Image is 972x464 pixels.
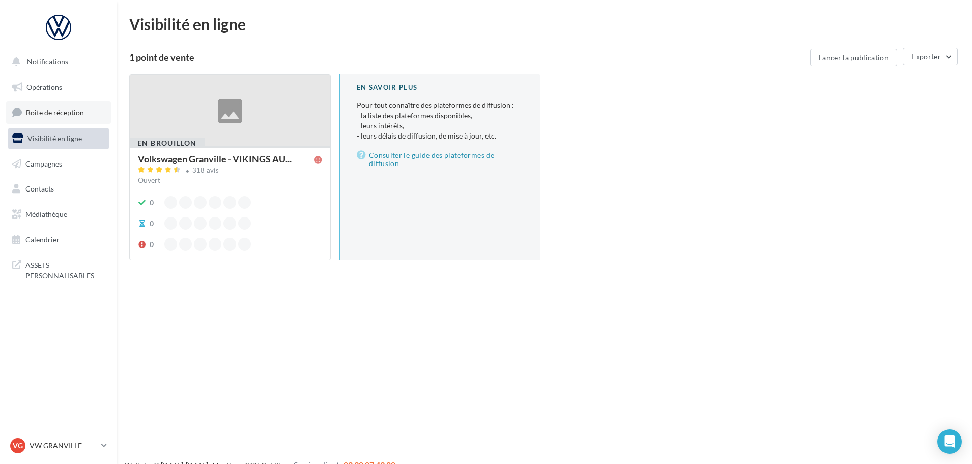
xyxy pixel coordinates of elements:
[937,429,962,454] div: Open Intercom Messenger
[25,184,54,193] span: Contacts
[138,165,322,177] a: 318 avis
[6,51,107,72] button: Notifications
[6,204,111,225] a: Médiathèque
[357,111,524,121] li: - la liste des plateformes disponibles,
[13,441,23,451] span: VG
[810,49,897,66] button: Lancer la publication
[26,108,84,117] span: Boîte de réception
[6,153,111,175] a: Campagnes
[357,100,524,141] p: Pour tout connaître des plateformes de diffusion :
[138,154,292,163] span: Volkswagen Granville - VIKINGS AU...
[150,219,154,229] div: 0
[129,138,205,149] div: En brouillon
[25,210,67,219] span: Médiathèque
[6,254,111,284] a: ASSETS PERSONNALISABLES
[25,159,62,168] span: Campagnes
[30,441,97,451] p: VW GRANVILLE
[25,235,60,244] span: Calendrier
[357,121,524,131] li: - leurs intérêts,
[6,76,111,98] a: Opérations
[26,83,62,91] span: Opérations
[27,57,68,66] span: Notifications
[6,229,111,251] a: Calendrier
[150,198,154,208] div: 0
[150,239,154,250] div: 0
[911,52,941,61] span: Exporter
[129,52,806,62] div: 1 point de vente
[357,149,524,170] a: Consulter le guide des plateformes de diffusion
[27,134,82,143] span: Visibilité en ligne
[357,131,524,141] li: - leurs délais de diffusion, de mise à jour, etc.
[25,258,105,280] span: ASSETS PERSONNALISABLES
[903,48,958,65] button: Exporter
[138,176,160,184] span: Ouvert
[192,167,219,174] div: 318 avis
[129,16,960,32] div: Visibilité en ligne
[8,436,109,455] a: VG VW GRANVILLE
[6,128,111,149] a: Visibilité en ligne
[357,83,524,92] div: En savoir plus
[6,101,111,123] a: Boîte de réception
[6,178,111,200] a: Contacts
